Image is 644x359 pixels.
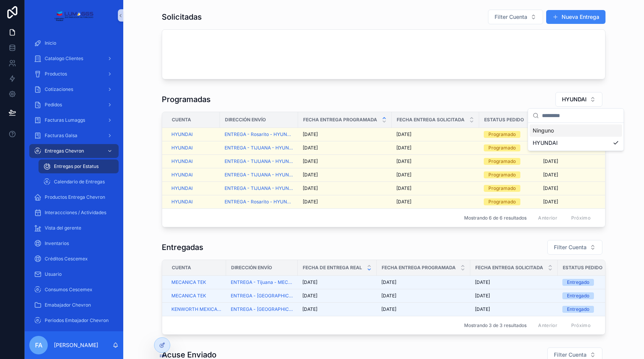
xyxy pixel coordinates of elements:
[488,10,543,24] button: Seleccionar botón
[303,131,318,138] span: [DATE]
[171,131,193,138] a: HYUNDAI
[45,102,62,108] span: Pedidos
[29,206,119,220] a: Interaccciones / Actividades
[45,225,81,231] span: Vista del gerente
[29,52,119,65] a: Catalogo Clientes
[29,298,119,312] a: Emabajador Chevron
[302,293,317,299] span: [DATE]
[563,265,602,271] span: Estatus Pedido
[562,292,612,299] a: Entregado
[396,185,411,191] span: [DATE]
[484,198,534,205] a: Programado
[225,131,293,138] a: ENTREGA - Rosarito - HYUNDAI
[225,158,293,164] a: ENTREGA - TIJUANA - HYUNDAI
[303,199,318,205] span: [DATE]
[171,145,215,151] a: HYUNDAI
[171,145,193,151] a: HYUNDAI
[303,158,318,164] span: [DATE]
[381,306,466,312] a: [DATE]
[54,341,98,349] p: [PERSON_NAME]
[475,293,490,299] span: [DATE]
[54,163,99,169] span: Entregas por Estatus
[172,117,191,123] span: Cuenta
[303,117,377,123] span: Fecha Entrega Programada
[45,71,67,77] span: Productos
[397,117,465,123] span: Fecha Entrega Solicitada
[381,306,396,312] span: [DATE]
[488,131,516,138] div: Programado
[396,172,411,178] span: [DATE]
[171,279,221,285] a: MECANICA TEK
[533,139,558,147] span: HYUNDAI
[231,279,293,285] a: ENTREGA - Tijuana - MECANICA TEK
[225,145,293,151] a: ENTREGA - TIJUANA - HYUNDAI
[171,293,206,299] a: MECANICA TEK
[495,13,527,21] span: Filter Cuenta
[171,279,206,285] a: MECANICA TEK
[396,131,475,138] a: [DATE]
[45,86,73,92] span: Cotizaciones
[543,199,558,205] span: [DATE]
[475,293,553,299] a: [DATE]
[562,96,587,103] span: HYUNDAI
[303,265,362,271] span: Fecha de Entrega Real
[381,293,466,299] a: [DATE]
[231,293,293,299] a: ENTREGA - [GEOGRAPHIC_DATA] - MECANICA TEK
[171,293,221,299] a: MECANICA TEK
[543,158,558,164] span: [DATE]
[29,129,119,143] a: Facturas Galsa
[45,317,109,324] span: Periodos Embajador Chevron
[475,265,543,271] span: Fecha Entrega Solicitada
[303,199,387,205] a: [DATE]
[35,341,42,350] span: FA
[382,265,456,271] span: Fecha Entrega Programada
[484,144,534,151] a: Programado
[475,306,490,312] span: [DATE]
[484,131,534,138] a: Programado
[381,279,466,285] a: [DATE]
[303,172,387,178] a: [DATE]
[396,158,411,164] span: [DATE]
[29,190,119,204] a: Productos Entrega Chevron
[488,144,516,151] div: Programado
[543,158,615,164] a: [DATE]
[29,314,119,327] a: Periodos Embajador Chevron
[396,158,475,164] a: [DATE]
[171,199,193,205] a: HYUNDAI
[54,9,93,22] img: App logo
[302,306,372,312] a: [DATE]
[29,144,119,158] a: Entregas Chevron
[396,199,411,205] span: [DATE]
[543,172,558,178] span: [DATE]
[488,171,516,178] div: Programado
[567,306,589,313] div: Entregado
[162,12,202,22] h1: Solicitadas
[231,306,293,312] a: ENTREGA - [GEOGRAPHIC_DATA] - KENWORTH MEXICANA
[464,322,527,329] span: Mostrando 3 de 3 resultados
[488,158,516,165] div: Programado
[225,172,293,178] a: ENTREGA - TIJUANA - HYUNDAI
[464,215,527,221] span: Mostrando 6 de 6 resultados
[484,117,524,123] span: Estatus Pedido
[543,172,615,178] a: [DATE]
[45,240,69,247] span: Inventarios
[303,145,387,151] a: [DATE]
[554,351,587,359] span: Filter Cuenta
[303,145,318,151] span: [DATE]
[225,199,293,205] a: ENTREGA - Rosarito - HYUNDAI
[396,172,475,178] a: [DATE]
[45,302,91,308] span: Emabajador Chevron
[171,172,215,178] a: HYUNDAI
[555,92,602,107] button: Seleccionar botón
[225,185,293,191] a: ENTREGA - TIJUANA - HYUNDAI
[543,185,558,191] span: [DATE]
[39,175,119,189] a: Calendario de Entregas
[29,237,119,250] a: Inventarios
[303,131,387,138] a: [DATE]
